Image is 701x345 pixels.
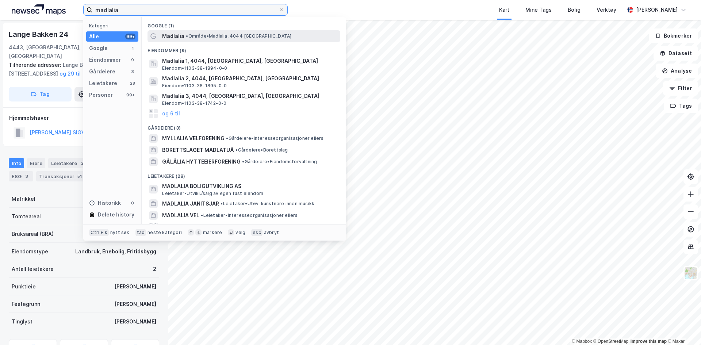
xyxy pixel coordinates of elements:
[125,34,135,39] div: 99+
[9,61,153,78] div: Lange Bakken 28, [STREET_ADDRESS]
[235,147,238,153] span: •
[130,69,135,74] div: 3
[9,43,133,61] div: 4443, [GEOGRAPHIC_DATA], [GEOGRAPHIC_DATA]
[201,212,298,218] span: Leietaker • Interesseorganisasjoner ellers
[9,87,72,101] button: Tag
[162,182,337,191] span: MADLALIA BOLIGUTVIKLING AS
[9,171,33,181] div: ESG
[235,147,288,153] span: Gårdeiere • Borettslag
[12,317,32,326] div: Tinglyst
[148,230,182,235] div: neste kategori
[221,201,223,206] span: •
[12,212,41,221] div: Tomteareal
[656,64,698,78] button: Analyse
[78,160,86,167] div: 2
[12,4,66,15] img: logo.a4113a55bc3d86da70a041830d287a7e.svg
[9,28,70,40] div: Lange Bakken 24
[27,158,45,168] div: Eiere
[162,83,227,89] span: Eiendom • 1103-38-1895-0-0
[664,310,701,345] iframe: Chat Widget
[12,247,48,256] div: Eiendomstype
[130,80,135,86] div: 28
[142,119,346,133] div: Gårdeiere (3)
[162,74,337,83] span: Madlalia 2, 4044, [GEOGRAPHIC_DATA], [GEOGRAPHIC_DATA]
[89,229,109,236] div: Ctrl + k
[125,92,135,98] div: 99+
[162,100,226,106] span: Eiendom • 1103-38-1742-0-0
[251,229,263,236] div: esc
[162,157,241,166] span: GÅLÅLIA HYTTEEIERFORENING
[135,229,146,236] div: tab
[153,265,156,273] div: 2
[649,28,698,43] button: Bokmerker
[92,4,279,15] input: Søk på adresse, matrikkel, gårdeiere, leietakere eller personer
[663,81,698,96] button: Filter
[186,33,188,39] span: •
[110,230,130,235] div: nytt søk
[636,5,678,14] div: [PERSON_NAME]
[572,339,592,344] a: Mapbox
[12,300,40,308] div: Festegrunn
[89,79,117,88] div: Leietakere
[130,45,135,51] div: 1
[664,310,701,345] div: Kontrollprogram for chat
[162,92,337,100] span: Madlalia 3, 4044, [GEOGRAPHIC_DATA], [GEOGRAPHIC_DATA]
[9,158,24,168] div: Info
[114,282,156,291] div: [PERSON_NAME]
[89,32,99,41] div: Alle
[235,230,245,235] div: velg
[201,212,203,218] span: •
[89,23,138,28] div: Kategori
[12,230,54,238] div: Bruksareal (BRA)
[114,317,156,326] div: [PERSON_NAME]
[226,135,323,141] span: Gårdeiere • Interesseorganisasjoner ellers
[89,199,121,207] div: Historikk
[162,65,227,71] span: Eiendom • 1103-38-1894-0-0
[684,266,698,280] img: Z
[499,5,509,14] div: Kart
[221,201,314,207] span: Leietaker • Utøv. kunstnere innen musikk
[162,32,184,41] span: Madlalia
[142,42,346,55] div: Eiendommer (9)
[89,55,121,64] div: Eiendommer
[162,57,337,65] span: Madlalia 1, 4044, [GEOGRAPHIC_DATA], [GEOGRAPHIC_DATA]
[89,44,108,53] div: Google
[593,339,629,344] a: OpenStreetMap
[89,91,113,99] div: Personer
[664,99,698,113] button: Tags
[631,339,667,344] a: Improve this map
[226,135,228,141] span: •
[162,211,199,220] span: MADLALIA VEL
[23,173,30,180] div: 3
[525,5,552,14] div: Mine Tags
[130,200,135,206] div: 0
[242,159,317,165] span: Gårdeiere • Eiendomsforvaltning
[9,114,159,122] div: Hjemmelshaver
[162,223,183,231] button: og 25 til
[142,168,346,181] div: Leietakere (28)
[89,67,115,76] div: Gårdeiere
[130,57,135,63] div: 9
[12,265,54,273] div: Antall leietakere
[48,158,89,168] div: Leietakere
[654,46,698,61] button: Datasett
[242,159,244,164] span: •
[162,146,234,154] span: BORETTSLAGET MADLATUÅ
[9,62,63,68] span: Tilhørende adresser:
[264,230,279,235] div: avbryt
[75,247,156,256] div: Landbruk, Enebolig, Fritidsbygg
[114,300,156,308] div: [PERSON_NAME]
[568,5,581,14] div: Bolig
[142,17,346,30] div: Google (1)
[597,5,616,14] div: Verktøy
[98,210,134,219] div: Delete history
[162,109,180,118] button: og 6 til
[76,173,83,180] div: 51
[12,195,35,203] div: Matrikkel
[162,199,219,208] span: MADLALIA JANITSJAR
[186,33,291,39] span: Område • Madlalia, 4044 [GEOGRAPHIC_DATA]
[36,171,86,181] div: Transaksjoner
[12,282,36,291] div: Punktleie
[203,230,222,235] div: markere
[162,191,263,196] span: Leietaker • Utvikl./salg av egen fast eiendom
